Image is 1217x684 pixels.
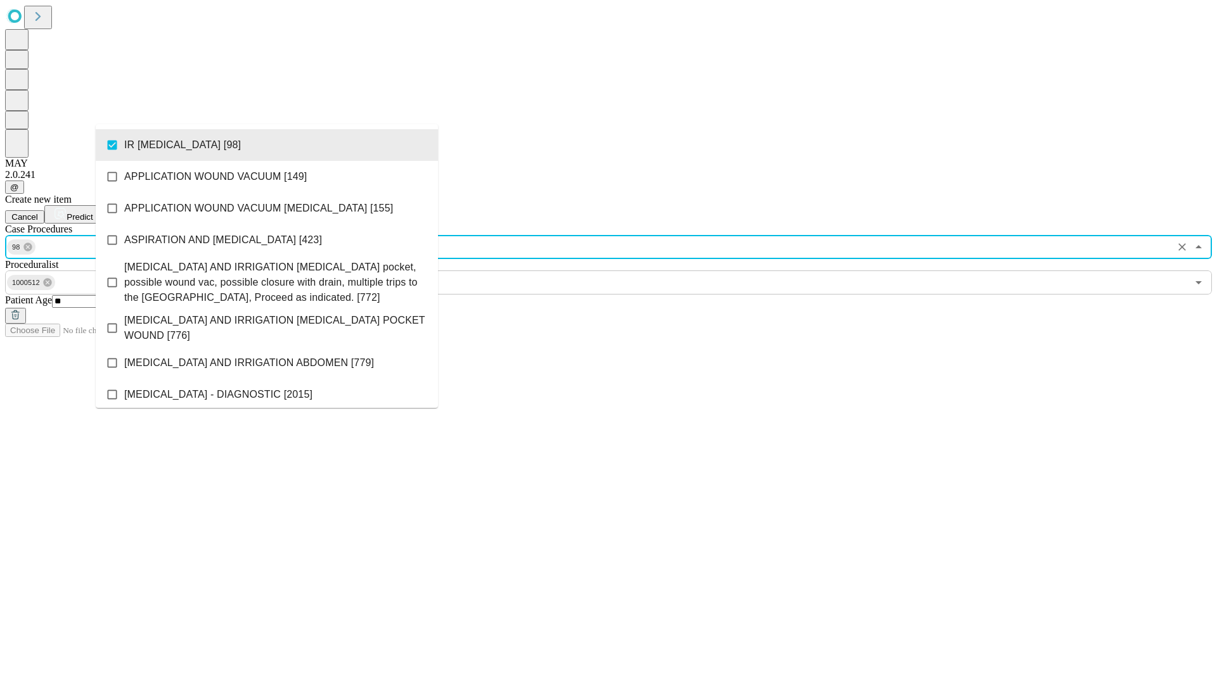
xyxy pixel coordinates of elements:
[5,294,52,305] span: Patient Age
[1190,274,1207,291] button: Open
[124,313,428,343] span: [MEDICAL_DATA] AND IRRIGATION [MEDICAL_DATA] POCKET WOUND [776]
[5,158,1212,169] div: MAY
[124,169,307,184] span: APPLICATION WOUND VACUUM [149]
[124,387,312,402] span: [MEDICAL_DATA] - DIAGNOSTIC [2015]
[7,275,55,290] div: 1000512
[10,182,19,192] span: @
[5,224,72,234] span: Scheduled Procedure
[124,137,241,153] span: IR [MEDICAL_DATA] [98]
[5,180,24,194] button: @
[7,275,45,290] span: 1000512
[5,169,1212,180] div: 2.0.241
[5,259,58,270] span: Proceduralist
[7,240,25,255] span: 98
[1190,238,1207,256] button: Close
[5,194,72,205] span: Create new item
[5,210,44,224] button: Cancel
[7,239,35,255] div: 98
[1173,238,1191,256] button: Clear
[124,260,428,305] span: [MEDICAL_DATA] AND IRRIGATION [MEDICAL_DATA] pocket, possible wound vac, possible closure with dr...
[124,201,393,216] span: APPLICATION WOUND VACUUM [MEDICAL_DATA] [155]
[124,232,322,248] span: ASPIRATION AND [MEDICAL_DATA] [423]
[124,355,374,370] span: [MEDICAL_DATA] AND IRRIGATION ABDOMEN [779]
[11,212,38,222] span: Cancel
[67,212,93,222] span: Predict
[44,205,103,224] button: Predict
